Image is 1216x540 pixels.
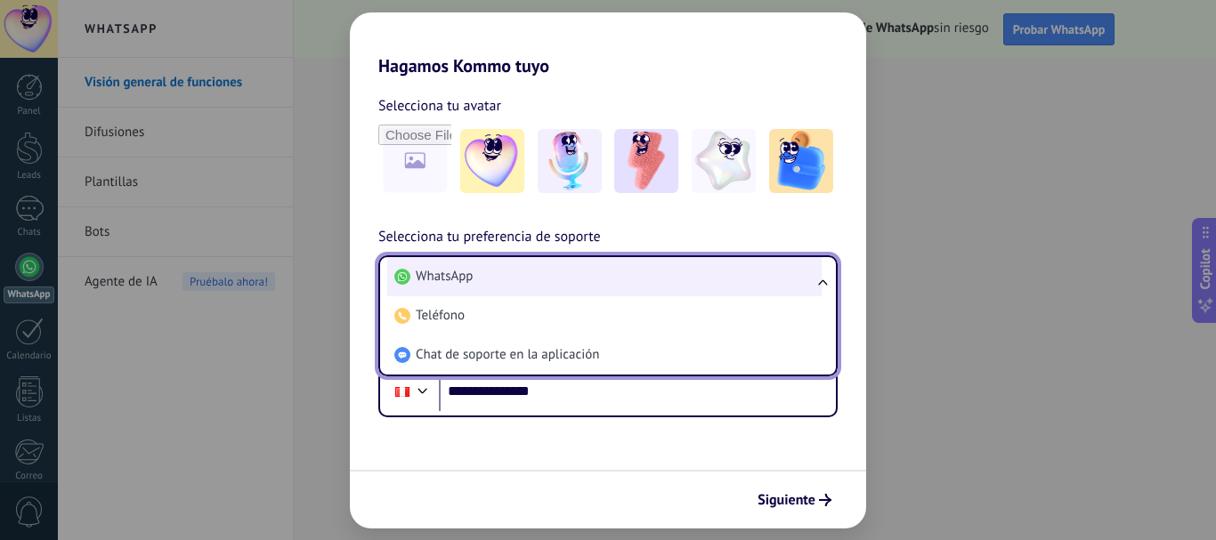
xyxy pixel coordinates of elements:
[750,485,839,515] button: Siguiente
[614,129,678,193] img: -3.jpeg
[460,129,524,193] img: -1.jpeg
[378,226,601,249] span: Selecciona tu preferencia de soporte
[758,494,815,506] span: Siguiente
[385,373,419,410] div: Peru: + 51
[416,268,473,286] span: WhatsApp
[538,129,602,193] img: -2.jpeg
[692,129,756,193] img: -4.jpeg
[416,346,599,364] span: Chat de soporte en la aplicación
[350,12,866,77] h2: Hagamos Kommo tuyo
[769,129,833,193] img: -5.jpeg
[378,94,501,117] span: Selecciona tu avatar
[416,307,465,325] span: Teléfono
